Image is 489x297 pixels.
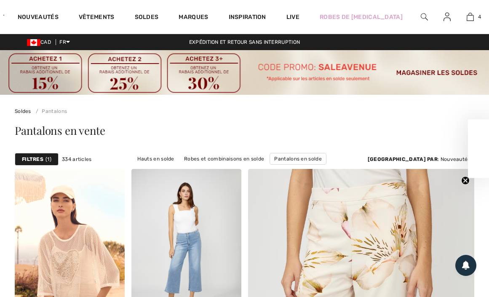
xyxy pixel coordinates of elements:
a: Pantalons en solde [270,153,326,165]
a: Soldes [15,108,31,114]
div: : Nouveautés [368,155,474,163]
a: Pulls et cardigans en solde [155,165,230,176]
span: FR [59,39,70,45]
span: 1 [45,155,51,163]
a: Vêtements [79,13,115,22]
img: recherche [421,12,428,22]
span: Pantalons en vente [15,123,105,138]
a: Live [286,13,299,21]
img: Canadian Dollar [27,39,40,46]
a: Pantalons [32,108,67,114]
strong: [GEOGRAPHIC_DATA] par [368,156,438,162]
a: Se connecter [437,12,457,22]
a: Marques [179,13,208,22]
span: 4 [478,13,481,21]
strong: Filtres [22,155,43,163]
span: 334 articles [62,155,92,163]
div: Close teaser [468,119,489,178]
button: Close teaser [461,176,470,185]
a: Vestes et blazers en solde [231,165,305,176]
span: Inspiration [229,13,266,22]
a: Robes de [MEDICAL_DATA] [320,13,403,21]
img: 1ère Avenue [3,7,4,24]
a: Robes et combinaisons en solde [180,153,268,164]
a: Hauts en solde [133,153,179,164]
a: Nouveautés [18,13,59,22]
a: Soldes [135,13,159,22]
a: 4 [459,12,482,22]
img: Mes infos [444,12,451,22]
img: Mon panier [467,12,474,22]
span: CAD [27,39,54,45]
